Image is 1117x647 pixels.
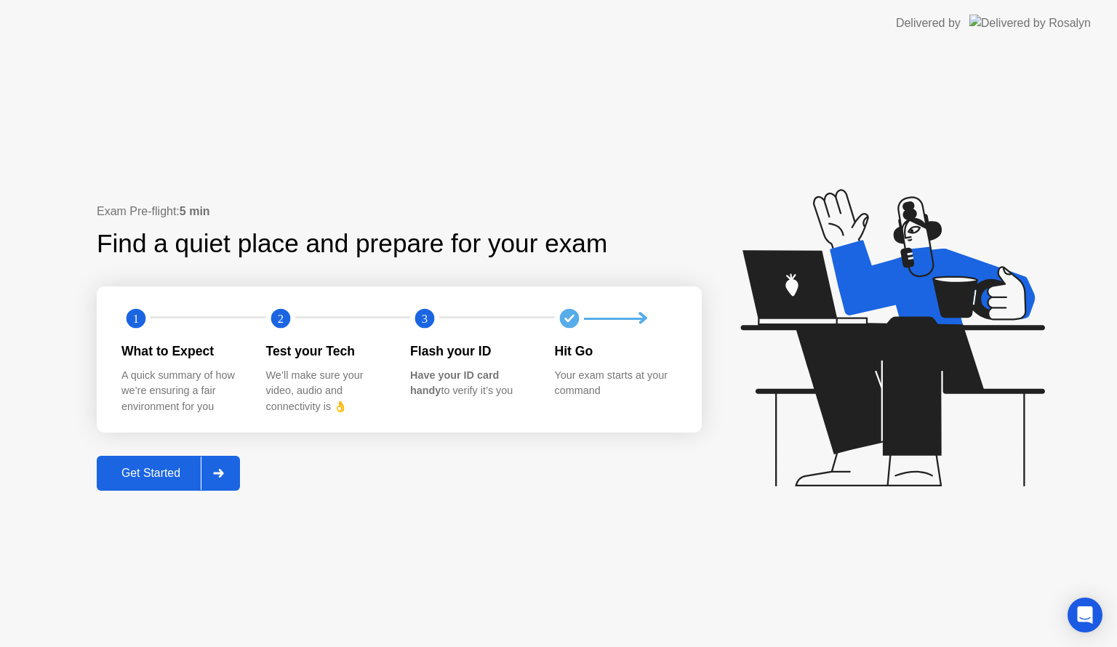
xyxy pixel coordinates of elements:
div: We’ll make sure your video, audio and connectivity is 👌 [266,368,388,415]
div: Find a quiet place and prepare for your exam [97,225,609,263]
text: 3 [422,312,428,326]
div: Hit Go [555,342,676,361]
div: Test your Tech [266,342,388,361]
img: Delivered by Rosalyn [969,15,1091,31]
div: Get Started [101,467,201,480]
div: to verify it’s you [410,368,532,399]
div: Delivered by [896,15,961,32]
button: Get Started [97,456,240,491]
text: 1 [133,312,139,326]
text: 2 [277,312,283,326]
div: What to Expect [121,342,243,361]
div: Exam Pre-flight: [97,203,702,220]
div: Open Intercom Messenger [1068,598,1102,632]
b: 5 min [180,205,210,217]
b: Have your ID card handy [410,369,499,397]
div: Flash your ID [410,342,532,361]
div: A quick summary of how we’re ensuring a fair environment for you [121,368,243,415]
div: Your exam starts at your command [555,368,676,399]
